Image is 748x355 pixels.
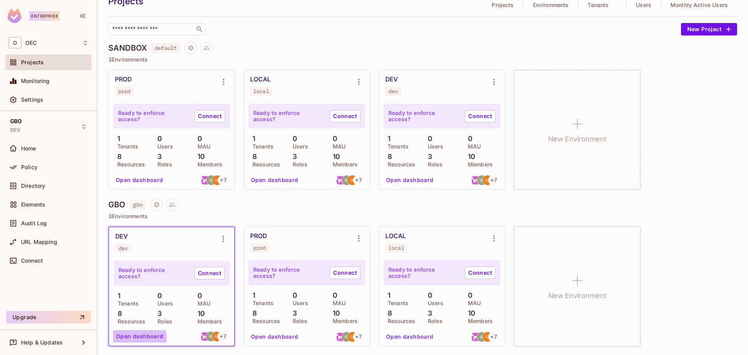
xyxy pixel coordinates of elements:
p: 3 [289,153,297,161]
a: Connect [465,267,496,279]
p: Members [464,318,493,324]
div: local [388,245,404,251]
p: Users [636,2,651,8]
p: MAU [464,143,481,150]
p: 10 [329,153,340,161]
p: MAU [194,143,210,150]
span: Projects [21,59,44,65]
div: local [253,88,269,94]
p: Tenants [113,143,138,150]
p: 1 [113,135,120,143]
span: URL Mapping [21,239,57,245]
p: Tenants [249,143,273,150]
div: LOCAL [385,232,406,240]
img: wil.peck@oeconnection.com [206,332,216,341]
button: Open dashboard [383,174,437,186]
span: gbo [130,200,145,210]
span: + 7 [220,177,226,183]
img: Santiago.DeIralaMut@oeconnection.com [471,175,481,185]
button: Upgrade [6,311,91,323]
p: Roles [153,318,172,325]
p: Users [424,300,443,306]
button: Environment settings [216,74,231,90]
p: 0 [194,292,202,300]
button: Open dashboard [383,330,437,343]
p: 8 [249,309,257,317]
div: dev [388,88,398,94]
p: Users [289,143,308,150]
span: DEV [10,127,20,133]
p: Members [464,161,493,168]
button: Environment settings [486,74,502,90]
a: Connect [194,110,225,122]
h4: SANDBOX [108,43,147,53]
span: Elements [21,201,45,208]
span: Audit Log [21,220,47,226]
div: LOCAL [250,76,271,83]
p: Tenants [384,300,409,306]
p: 0 [153,292,162,300]
img: wil.peck@oeconnection.com [342,332,351,342]
div: prod [253,245,266,251]
img: SReyMgAAAABJRU5ErkJggg== [7,9,21,23]
p: Members [194,318,222,325]
p: 0 [464,291,473,299]
p: Roles [424,318,443,324]
p: 0 [329,291,337,299]
p: Tenants [384,143,409,150]
button: Environment settings [215,231,231,247]
button: New Project [681,23,737,35]
p: 10 [464,153,475,161]
button: Open dashboard [248,330,302,343]
p: 1 [384,135,390,143]
p: Resources [384,161,415,168]
p: Users [289,300,308,306]
p: MAU [329,143,346,150]
p: Projects [492,2,513,8]
p: 10 [329,309,340,317]
img: Santiago.DeIralaMut@oeconnection.com [336,332,346,342]
p: Users [424,143,443,150]
p: Users [153,300,173,307]
img: wil.peck@oeconnection.com [477,175,487,185]
div: Enterprise [29,11,60,21]
img: Santiago.DeIralaMut@oeconnection.com [336,175,346,185]
p: 3 Environments [108,57,737,63]
p: Resources [114,318,145,325]
div: DEV [115,233,128,240]
p: Ready to enforce access? [118,267,188,279]
a: Connect [330,267,360,279]
p: Environments [533,2,569,8]
div: PROD [115,76,132,83]
a: Connect [194,267,225,279]
p: 10 [194,310,205,318]
a: Connect [465,110,496,122]
p: Tenants [587,2,609,8]
p: 0 [329,135,337,143]
span: GBO [10,118,22,124]
span: Project settings [185,46,197,53]
img: greg.petros@oeconnection.com [348,175,357,185]
span: Policy [21,164,37,170]
p: 1 [114,292,120,300]
p: 0 [464,135,473,143]
p: Ready to enforce access? [253,267,323,279]
a: Connect [330,110,360,122]
span: Workspace: OEC [25,40,37,46]
button: Open dashboard [248,174,302,186]
p: 10 [464,309,475,317]
p: Resources [384,318,415,324]
p: Resources [113,161,145,168]
button: Environment settings [351,231,367,246]
p: Users [153,143,173,150]
span: Connect [21,258,43,264]
h1: New Environment [548,290,607,302]
button: Open dashboard [113,174,166,186]
div: PROD [250,232,267,240]
p: 0 [424,291,432,299]
p: 3 [289,309,297,317]
img: greg.petros@oeconnection.com [212,332,222,341]
button: Open dashboard [113,330,167,343]
p: 0 [153,135,162,143]
div: dev [118,245,128,251]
